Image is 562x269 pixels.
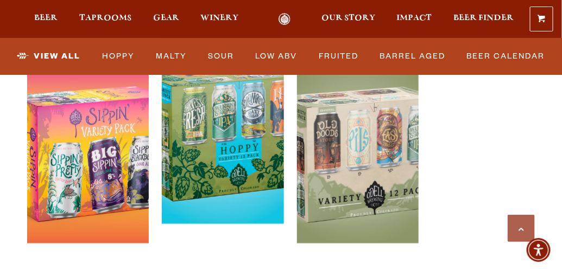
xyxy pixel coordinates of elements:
[527,238,551,262] div: Accessibility Menu
[321,14,375,22] span: Our Story
[375,44,450,69] a: Barrel Aged
[508,215,535,242] a: Scroll to top
[98,44,139,69] a: Hoppy
[27,13,65,25] a: Beer
[34,14,58,22] span: Beer
[146,13,186,25] a: Gear
[314,13,382,25] a: Our Story
[447,13,521,25] a: Beer Finder
[12,44,85,69] a: View All
[463,44,550,69] a: Beer Calendar
[314,44,363,69] a: Fruited
[194,13,246,25] a: Winery
[151,44,191,69] a: Malty
[390,13,439,25] a: Impact
[79,14,131,22] span: Taprooms
[454,14,514,22] span: Beer Finder
[153,14,179,22] span: Gear
[201,14,239,22] span: Winery
[251,44,302,69] a: Low ABV
[397,14,432,22] span: Impact
[72,13,138,25] a: Taprooms
[264,13,305,25] a: Odell Home
[204,44,238,69] a: Sour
